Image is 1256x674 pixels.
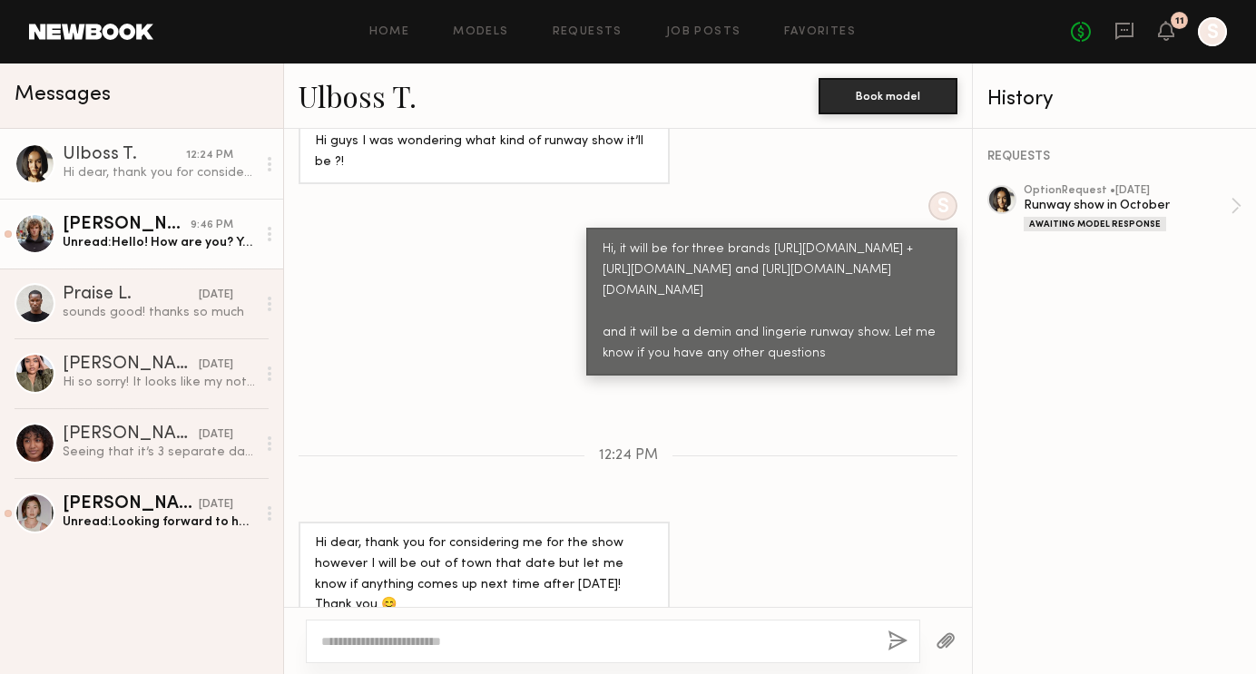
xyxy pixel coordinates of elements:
div: Seeing that it’s 3 separate days of work I’d appreciate a rate for each day. The rehearsal is 4 h... [63,444,256,461]
a: Book model [819,87,957,103]
div: [DATE] [199,357,233,374]
div: [PERSON_NAME] [63,216,191,234]
div: 9:46 PM [191,217,233,234]
a: optionRequest •[DATE]Runway show in OctoberAwaiting Model Response [1024,185,1241,231]
div: [PERSON_NAME] [63,495,199,513]
div: Unread: Hello! How are you? You mean you sent the money already? Yes, I can come to the fitting a... [63,234,256,251]
span: Messages [15,84,111,105]
div: REQUESTS [987,151,1241,163]
a: Models [453,26,508,38]
a: Favorites [784,26,856,38]
div: Praise L. [63,286,199,304]
div: History [987,89,1241,110]
div: [PERSON_NAME] [63,425,199,444]
div: [PERSON_NAME] [63,356,199,374]
a: Requests [553,26,623,38]
div: Hi, it will be for three brands [URL][DOMAIN_NAME] + [URL][DOMAIN_NAME] and [URL][DOMAIN_NAME][DO... [603,239,941,365]
div: Hi so sorry! It looks like my notifications were turned off on the app. Thank you for the info. I... [63,374,256,391]
button: Book model [819,78,957,114]
a: Home [369,26,410,38]
div: 12:24 PM [186,147,233,164]
div: option Request • [DATE] [1024,185,1231,197]
div: sounds good! thanks so much [63,304,256,321]
div: Unread: Looking forward to hearing back(:(: [63,513,256,531]
a: Job Posts [666,26,741,38]
a: Ulboss T. [299,76,417,115]
div: Hi dear, thank you for considering me for the show however I will be out of town that date but le... [315,533,653,617]
div: Awaiting Model Response [1024,217,1166,231]
div: [DATE] [199,287,233,304]
div: [DATE] [199,496,233,513]
div: Hi guys I was wondering what kind of runway show it’ll be ?! [315,132,653,173]
span: 12:24 PM [599,448,658,464]
div: Ulboss T. [63,146,186,164]
div: 11 [1175,16,1184,26]
div: Runway show in October [1024,197,1231,214]
div: Hi dear, thank you for considering me for the show however I will be out of town that date but le... [63,164,256,181]
div: [DATE] [199,426,233,444]
a: S [1198,17,1227,46]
